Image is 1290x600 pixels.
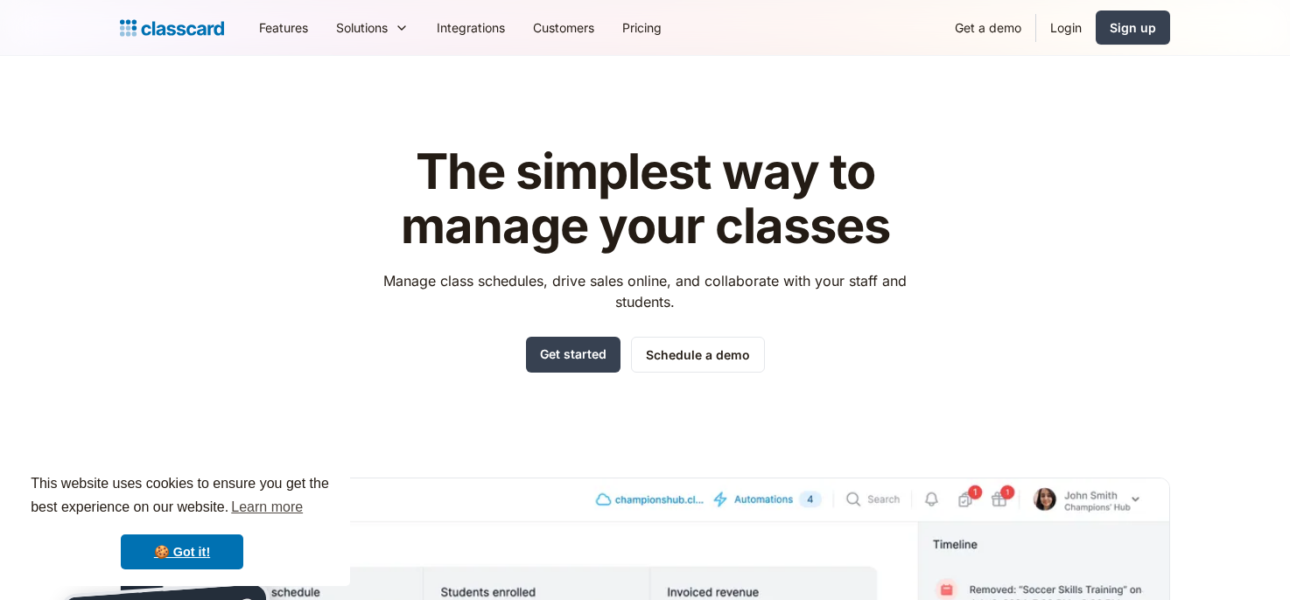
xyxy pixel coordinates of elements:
[1096,10,1170,45] a: Sign up
[368,270,923,312] p: Manage class schedules, drive sales online, and collaborate with your staff and students.
[631,337,765,373] a: Schedule a demo
[336,18,388,37] div: Solutions
[1036,8,1096,47] a: Login
[121,534,243,569] a: dismiss cookie message
[245,8,322,47] a: Features
[120,16,224,40] a: home
[228,494,305,520] a: learn more about cookies
[941,8,1035,47] a: Get a demo
[608,8,676,47] a: Pricing
[368,145,923,253] h1: The simplest way to manage your classes
[526,337,620,373] a: Get started
[519,8,608,47] a: Customers
[423,8,519,47] a: Integrations
[31,473,333,520] span: This website uses cookies to ensure you get the best experience on our website.
[14,457,350,586] div: cookieconsent
[1110,18,1156,37] div: Sign up
[322,8,423,47] div: Solutions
